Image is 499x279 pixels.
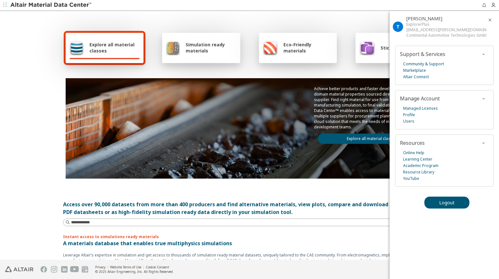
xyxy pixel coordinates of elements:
span: Resources [400,139,425,146]
div: © 2025 Altair Engineering, Inc. All Rights Reserved. [95,269,174,274]
a: Profile [403,112,415,118]
img: Stick-Slip database [359,40,375,55]
a: Resource Library [403,169,434,175]
p: Instant access to simulations ready materials [63,234,436,239]
div: [EMAIL_ADDRESS][PERSON_NAME][DOMAIN_NAME] [406,27,486,33]
img: Altair Engineering [5,266,33,272]
a: Altair Connect [403,74,429,80]
a: Community & Support [403,61,444,67]
a: Privacy [95,265,106,269]
span: Explore all material classes [89,42,140,54]
a: Marketplace [403,67,426,74]
a: Cookie Consent [146,265,169,269]
a: Managed Licenses [403,105,438,112]
div: Continental Automotive Technologies GmbH [406,33,486,38]
a: YouTube [403,175,419,182]
span: Manage Account [400,95,440,102]
a: Website Terms of Use [110,265,141,269]
p: A materials database that enables true multiphysics simulations [63,239,436,247]
a: Learning Center [403,156,432,163]
span: Simulation ready materials [186,42,236,54]
p: Leverage Altair’s expertise in simulation and get access to thousands of simulation ready materia... [63,252,436,263]
a: Online Help [403,150,424,156]
span: Tamas Krausz [406,15,442,22]
a: Users [403,118,414,125]
span: Stick-Slip database [381,45,426,51]
a: Academic Program [403,163,439,169]
img: Altair Material Data Center [10,2,92,8]
img: Simulation ready materials [166,40,180,55]
div: Access over 90,000 datasets from more than 400 producers and find alternative materials, view plo... [63,200,436,216]
img: Explore all material classes [69,40,84,55]
img: Eco-Friendly materials [263,40,278,55]
button: Logout [424,197,469,209]
a: Explore all material classes [318,134,426,144]
div: ExplorerPlus [406,22,486,27]
span: Support & Services [400,51,445,58]
span: Logout [439,200,455,206]
p: Achieve better products and faster development with multi-domain material properties sourced dire... [314,86,430,130]
span: T [396,23,400,30]
span: Eco-Friendly materials [283,42,333,54]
